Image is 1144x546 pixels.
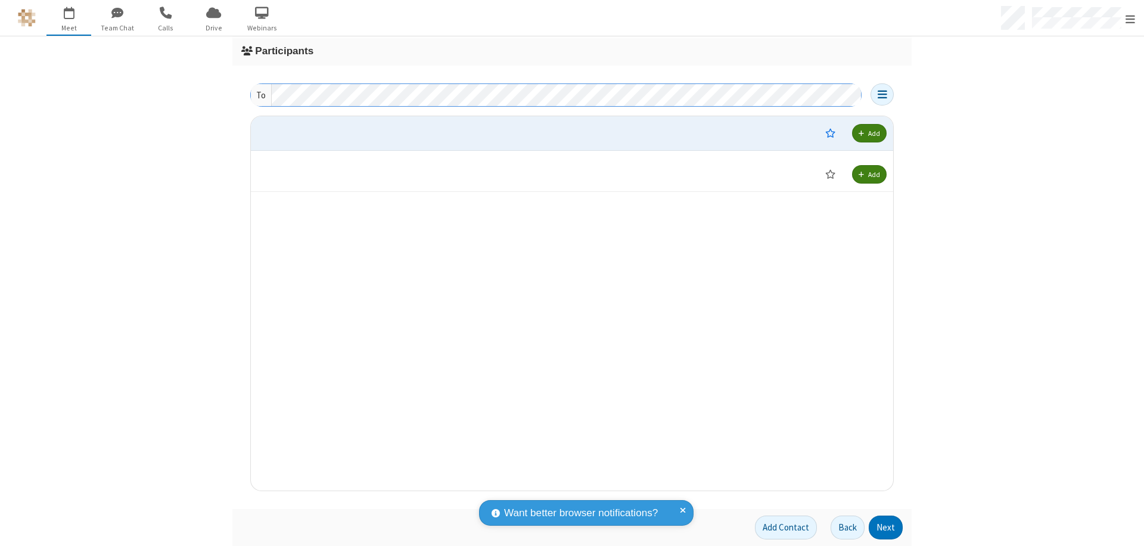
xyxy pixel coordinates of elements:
[868,128,880,137] span: Add
[143,23,188,33] span: Calls
[46,23,91,33] span: Meet
[95,23,139,33] span: Team Chat
[241,45,903,57] h3: Participants
[504,505,658,521] span: Want better browser notifications?
[755,516,817,539] button: Add Contact
[869,516,903,539] button: Next
[817,123,844,143] button: Moderator
[817,164,844,184] button: Moderator
[763,522,809,533] span: Add Contact
[251,116,894,491] div: grid
[240,23,284,33] span: Webinars
[852,124,886,142] button: Add
[251,84,272,106] div: To
[18,9,36,27] img: QA Selenium DO NOT DELETE OR CHANGE
[871,83,894,106] button: Open menu
[191,23,236,33] span: Drive
[1114,515,1135,538] iframe: Chat
[852,165,886,184] button: Add
[831,516,865,539] button: Back
[868,169,880,178] span: Add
